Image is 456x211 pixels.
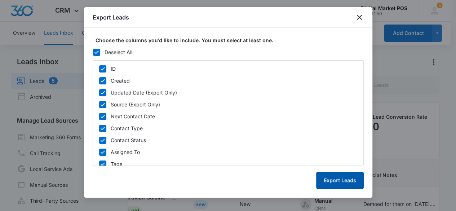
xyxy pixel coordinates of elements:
[111,136,146,144] div: Contact Status
[111,65,116,72] div: ID
[111,101,160,108] div: Source (Export Only)
[316,172,364,189] button: Export Leads
[111,89,177,96] div: Updated Date (Export Only)
[111,124,143,132] div: Contact Type
[111,160,122,168] div: Tags
[93,13,129,22] h1: Export Leads
[355,13,364,22] button: close
[111,148,140,156] div: Assigned To
[111,77,130,84] div: Created
[105,48,132,56] div: Deselect All
[111,113,155,120] div: Next Contact Date
[96,36,367,44] label: Choose the columns you’d like to include. You must select at least one.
